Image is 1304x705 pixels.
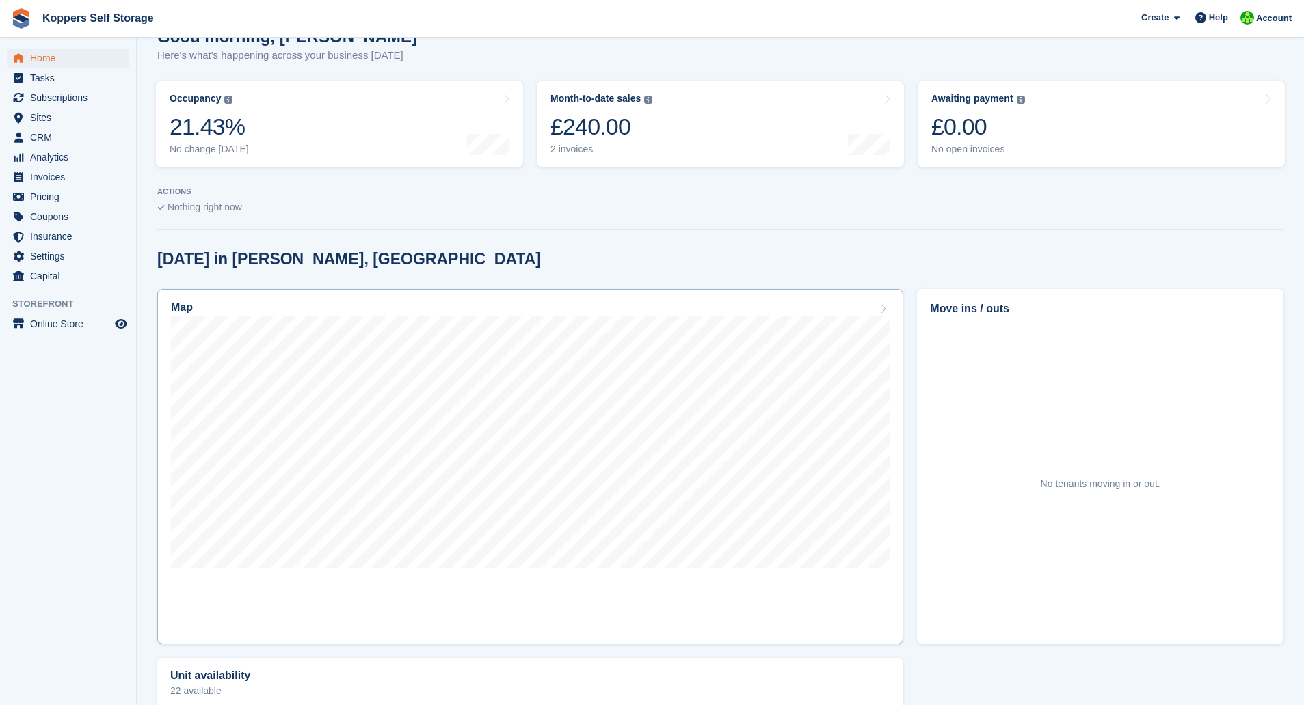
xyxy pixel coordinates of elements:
img: icon-info-grey-7440780725fd019a000dd9b08b2336e03edf1995a4989e88bcd33f0948082b44.svg [224,96,232,104]
a: menu [7,187,129,206]
a: menu [7,88,129,107]
a: Preview store [113,316,129,332]
a: menu [7,266,129,286]
span: Online Store [30,314,112,333]
span: Invoices [30,167,112,186]
h2: Move ins / outs [930,301,1270,317]
div: No change [DATE] [170,143,249,155]
div: £0.00 [931,113,1025,141]
a: Occupancy 21.43% No change [DATE] [156,81,523,167]
span: Create [1141,11,1169,25]
a: menu [7,207,129,226]
span: Nothing right now [168,202,242,212]
span: Help [1209,11,1228,25]
div: 21.43% [170,113,249,141]
span: Coupons [30,207,112,226]
h2: Unit availability [170,669,250,682]
div: 2 invoices [550,143,652,155]
h2: [DATE] in [PERSON_NAME], [GEOGRAPHIC_DATA] [157,250,541,268]
div: Month-to-date sales [550,93,641,105]
a: menu [7,247,129,266]
a: menu [7,148,129,167]
p: 22 available [170,686,890,695]
a: menu [7,49,129,68]
span: Storefront [12,297,136,311]
p: Here's what's happening across your business [DATE] [157,48,417,64]
img: stora-icon-8386f47178a22dfd0bd8f6a31ec36ba5ce8667c1dd55bd0f319d3a0aa187defe.svg [11,8,31,29]
a: menu [7,314,129,333]
span: Sites [30,108,112,127]
a: menu [7,128,129,147]
a: menu [7,227,129,246]
a: Awaiting payment £0.00 No open invoices [918,81,1285,167]
div: Occupancy [170,93,221,105]
a: Koppers Self Storage [37,7,159,29]
span: Account [1256,12,1292,25]
span: Analytics [30,148,112,167]
span: CRM [30,128,112,147]
p: ACTIONS [157,187,1283,196]
span: Pricing [30,187,112,206]
img: icon-info-grey-7440780725fd019a000dd9b08b2336e03edf1995a4989e88bcd33f0948082b44.svg [644,96,652,104]
a: menu [7,68,129,87]
a: Month-to-date sales £240.00 2 invoices [537,81,904,167]
span: Tasks [30,68,112,87]
span: Subscriptions [30,88,112,107]
span: Capital [30,266,112,286]
span: Settings [30,247,112,266]
img: icon-info-grey-7440780725fd019a000dd9b08b2336e03edf1995a4989e88bcd33f0948082b44.svg [1017,96,1025,104]
a: menu [7,167,129,186]
div: £240.00 [550,113,652,141]
div: No open invoices [931,143,1025,155]
a: Map [157,289,903,644]
div: No tenants moving in or out. [1041,477,1160,491]
span: Insurance [30,227,112,246]
img: Laurene forey [1240,11,1254,25]
h2: Map [171,301,193,314]
img: blank_slate_check_icon-ba018cac091ee9be17c0a81a6c232d5eb81de652e7a59be601be346b1b6ddf79.svg [157,205,165,210]
span: Home [30,49,112,68]
div: Awaiting payment [931,93,1013,105]
a: menu [7,108,129,127]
